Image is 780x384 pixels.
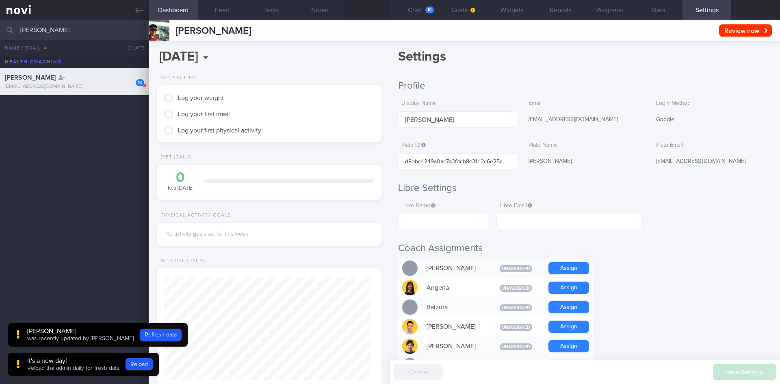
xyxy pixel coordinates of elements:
div: No activity goals set for this week [165,231,373,238]
h2: Profile [398,80,772,92]
button: Assign [548,262,589,274]
span: Unassigned [500,265,532,272]
button: Assign [548,321,589,333]
div: Google [653,111,772,128]
span: [PERSON_NAME] [175,26,251,36]
div: Angena [422,280,487,296]
span: Plato ID [401,142,426,148]
span: Libre Email [500,203,532,208]
div: 0 [165,171,196,185]
button: Review now [719,24,772,37]
div: Get Started [157,75,196,81]
div: [EMAIL_ADDRESS][DOMAIN_NAME] [5,84,144,90]
label: Display Name [401,100,514,107]
span: [PERSON_NAME] [5,74,56,81]
button: Assign [548,301,589,313]
label: Plato Email [656,142,769,149]
h2: Libre Settings [398,182,772,194]
div: [EMAIL_ADDRESS][DOMAIN_NAME] [525,111,644,128]
div: Physical Activity Goals [157,213,231,219]
button: Assign [548,340,589,352]
h1: Settings [398,49,772,67]
div: 16 [425,7,434,13]
button: Reload [126,358,153,370]
span: Unassigned [500,324,532,331]
div: Diet (Daily) [157,154,192,161]
span: Unassigned [500,304,532,311]
button: Chats [117,40,149,56]
span: Unassigned [500,343,532,350]
div: It's a new day! [27,357,119,365]
div: [PERSON_NAME] [422,338,487,354]
label: Login Method [656,100,769,107]
label: Plato Name [529,142,641,149]
div: [PERSON_NAME] [422,260,487,276]
div: kcal [DATE] [165,171,196,192]
span: Libre Name [401,203,435,208]
div: [PERSON_NAME] [422,358,487,374]
div: [PERSON_NAME] [27,327,134,335]
span: Reload the admin daily for fresh data [27,365,119,371]
div: [PERSON_NAME] [422,319,487,335]
button: Assign [548,282,589,294]
div: 16 [136,79,144,86]
button: Refresh data [140,329,182,341]
div: Glucose (Daily) [157,258,205,264]
span: Unassigned [500,285,532,292]
label: Email [529,100,641,107]
div: [PERSON_NAME] [525,153,644,170]
span: was recently updated by [PERSON_NAME] [27,336,134,341]
h2: Coach Assignments [398,242,772,254]
div: Baizura [422,299,487,315]
div: [EMAIL_ADDRESS][DOMAIN_NAME] [653,153,772,170]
